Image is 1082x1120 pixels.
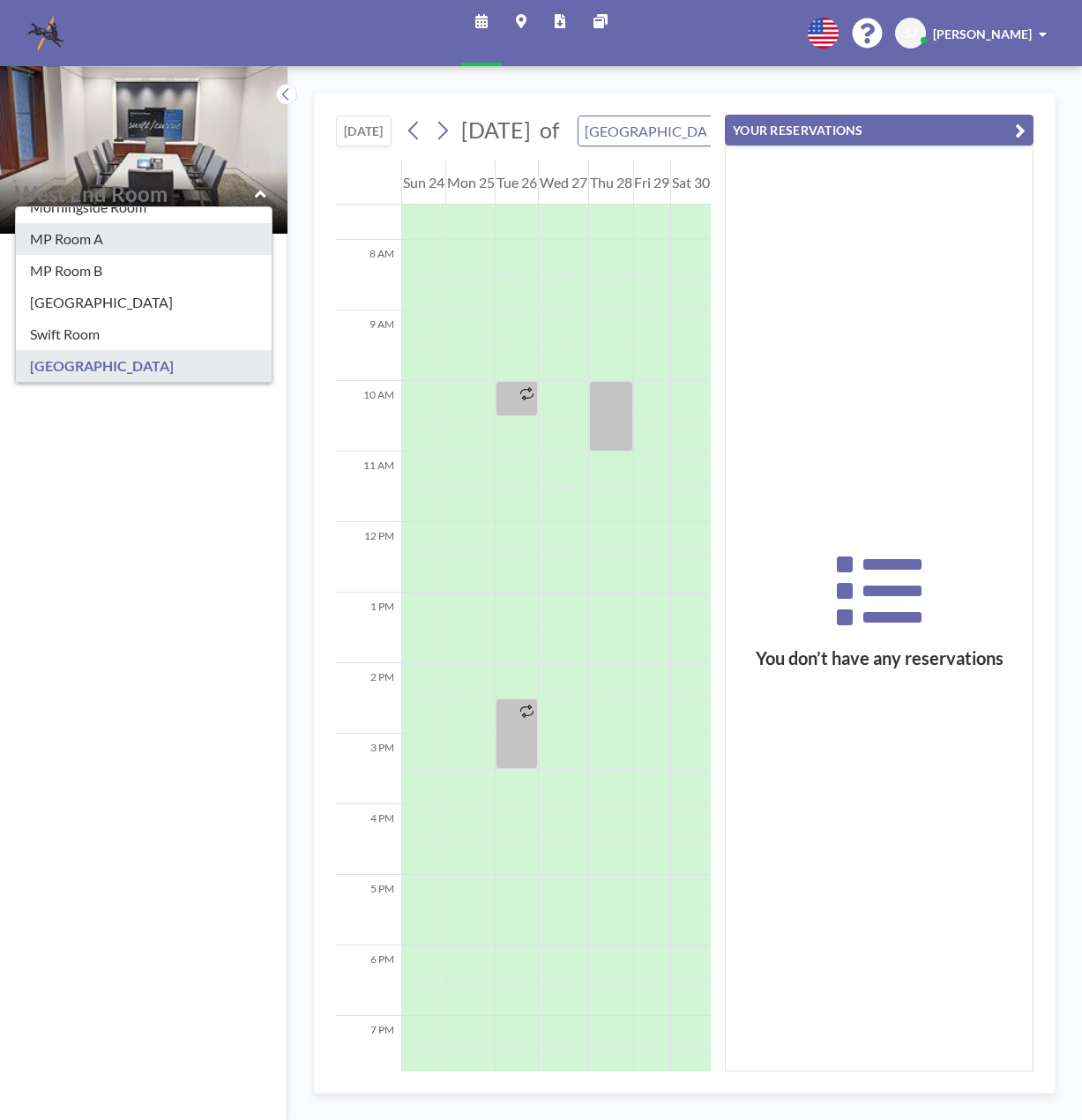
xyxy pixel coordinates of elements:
[336,452,401,522] div: 11 AM
[336,875,401,945] div: 5 PM
[16,223,272,255] div: MP Room A
[336,593,401,663] div: 1 PM
[28,16,63,51] img: organization-logo
[540,116,559,144] span: of
[336,169,401,240] div: 7 AM
[461,116,531,143] span: [DATE]
[671,161,711,205] div: Sat 30
[336,945,401,1016] div: 6 PM
[336,804,401,875] div: 4 PM
[336,663,401,734] div: 2 PM
[402,161,445,205] div: Sun 24
[496,161,538,205] div: Tue 26
[539,161,588,205] div: Wed 27
[726,647,1033,669] h3: You don’t have any reservations
[336,734,401,804] div: 3 PM
[933,26,1032,41] span: [PERSON_NAME]
[16,287,272,318] div: [GEOGRAPHIC_DATA]
[336,310,401,381] div: 9 AM
[336,1016,401,1086] div: 7 PM
[446,161,496,205] div: Mon 25
[336,240,401,310] div: 8 AM
[16,191,272,223] div: Morningside Room
[905,26,917,41] span: SJ
[336,381,401,452] div: 10 AM
[336,522,401,593] div: 12 PM
[578,116,713,146] input: West End Room
[589,161,633,205] div: Thu 28
[14,207,61,225] span: Floor: 8
[16,318,272,350] div: Swift Room
[15,181,255,206] input: West End Room
[16,255,272,287] div: MP Room B
[634,161,671,205] div: Fri 29
[725,115,1033,146] button: YOUR RESERVATIONS
[16,350,272,382] div: [GEOGRAPHIC_DATA]
[336,116,392,146] button: [DATE]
